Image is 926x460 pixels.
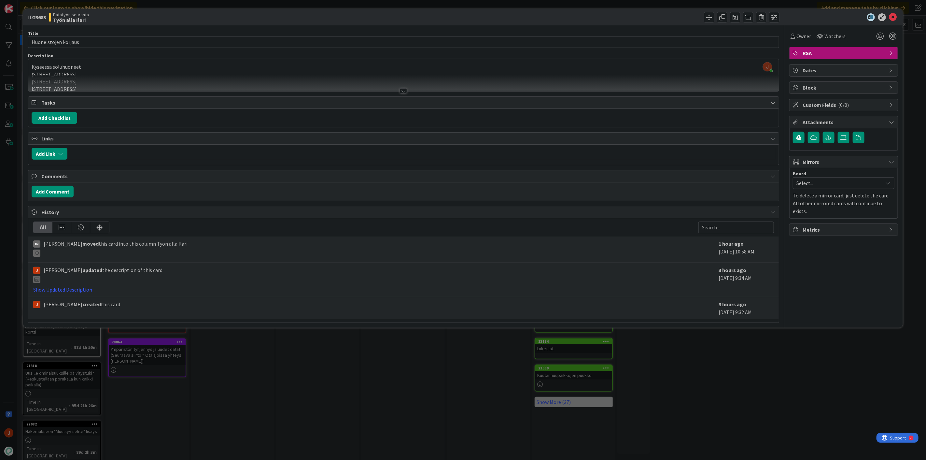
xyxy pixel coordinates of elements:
div: [DATE] 9:34 AM [719,266,774,294]
span: [PERSON_NAME] the description of this card [44,266,162,283]
span: Select... [796,179,880,188]
span: Custom Fields [803,101,886,109]
span: Board [793,171,806,176]
b: updated [82,267,102,273]
button: Add Link [32,148,67,160]
p: Kyseessä soluhuoneet [32,63,776,71]
b: 3 hours ago [719,301,746,308]
span: History [41,208,767,216]
input: type card name here... [28,36,779,48]
a: Show Updated Description [33,286,92,293]
span: Tasks [41,99,767,107]
span: Mirrors [803,158,886,166]
span: Owner [796,32,811,40]
span: [PERSON_NAME] this card into this column Työn alla Ilari [44,240,188,257]
span: ( 0/0 ) [838,102,849,108]
input: Search... [698,222,774,233]
span: Block [803,84,886,92]
span: Dates [803,66,886,74]
label: Title [28,30,38,36]
button: Add Comment [32,186,74,197]
div: All [34,222,52,233]
div: [DATE] 10:58 AM [719,240,774,259]
b: moved [82,240,99,247]
span: Comments [41,172,767,180]
img: AAcHTtdL3wtcyn1eGseKwND0X38ITvXuPg5_7r7WNcK5=s96-c [763,62,772,71]
span: RSA [803,49,886,57]
div: 2 [34,3,35,8]
p: [STREET_ADDRESS] [32,71,776,78]
span: ID [28,13,46,21]
b: Työn alla Ilari [53,17,89,22]
img: JM [33,267,40,274]
img: JM [33,301,40,308]
div: IN [33,240,40,248]
span: Links [41,135,767,142]
span: Description [28,53,53,59]
span: [PERSON_NAME] this card [44,300,120,308]
b: 23683 [33,14,46,21]
b: created [82,301,101,308]
b: 1 hour ago [719,240,744,247]
span: Attachments [803,118,886,126]
span: Watchers [825,32,846,40]
span: Support [14,1,30,9]
span: Datatyön seuranta [53,12,89,17]
div: [DATE] 9:32 AM [719,300,774,316]
span: Metrics [803,226,886,234]
p: To delete a mirror card, just delete the card. All other mirrored cards will continue to exists. [793,192,894,215]
b: 3 hours ago [719,267,746,273]
button: Add Checklist [32,112,77,124]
